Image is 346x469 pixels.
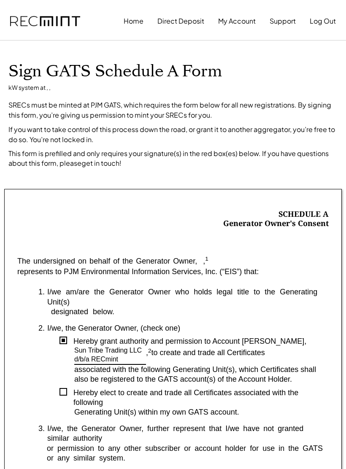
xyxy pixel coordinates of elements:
[67,337,329,346] div: Hereby grant authority and permission to Account [PERSON_NAME],
[148,348,151,354] sup: 2
[81,159,119,167] a: get in touch
[218,13,256,30] button: My Account
[151,348,329,358] div: to create and trade all Certificates
[47,287,329,307] div: I/we am/are the Generator Owner who holds legal title to the Generating Unit(s)
[205,256,208,262] sup: 1
[38,444,329,464] div: or permission to any other subscriber or account holder for use in the GATS or any similar system.
[74,407,329,417] div: Generating Unit(s) within my own GATS account.
[38,424,45,434] div: 3.
[17,257,208,266] div: The undersigned on behalf of the Generator Owner, ,
[38,287,45,297] div: 1.
[8,149,338,168] div: This form is prefilled and only requires your signature(s) in the red box(es) below. If you have ...
[8,100,338,120] div: SRECs must be minted at PJM GATS, which requires the form below for all new registrations. By sig...
[38,323,45,333] div: 2.
[8,84,51,92] div: kW system at , ,
[310,13,336,30] button: Log Out
[17,267,259,277] div: represents to PJM Environmental Information Services, Inc. (“EIS”) that:
[47,424,329,444] div: I/we, the Generator Owner, further represent that I/we have not granted similar authority
[8,124,338,145] div: If you want to take control of this process down the road, or grant it to another aggregator, you...
[47,323,329,333] div: I/we, the Generator Owner, (check one)
[157,13,204,30] button: Direct Deposit
[8,62,338,81] h1: Sign GATS Schedule A Form
[67,388,329,408] div: Hereby elect to create and trade all Certificates associated with the following
[10,16,80,27] img: recmint-logotype%403x.png
[74,346,146,364] div: Sun Tribe Trading LLC d/b/a RECmint
[223,210,329,229] div: SCHEDULE A Generator Owner's Consent
[74,365,329,385] div: associated with the following Generating Unit(s), which Certificates shall also be registered to ...
[124,13,143,30] button: Home
[146,348,151,358] div: ,
[270,13,296,30] button: Support
[17,202,112,236] img: yH5BAEAAAAALAAAAAABAAEAAAIBRAA7
[38,307,329,317] div: designated below.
